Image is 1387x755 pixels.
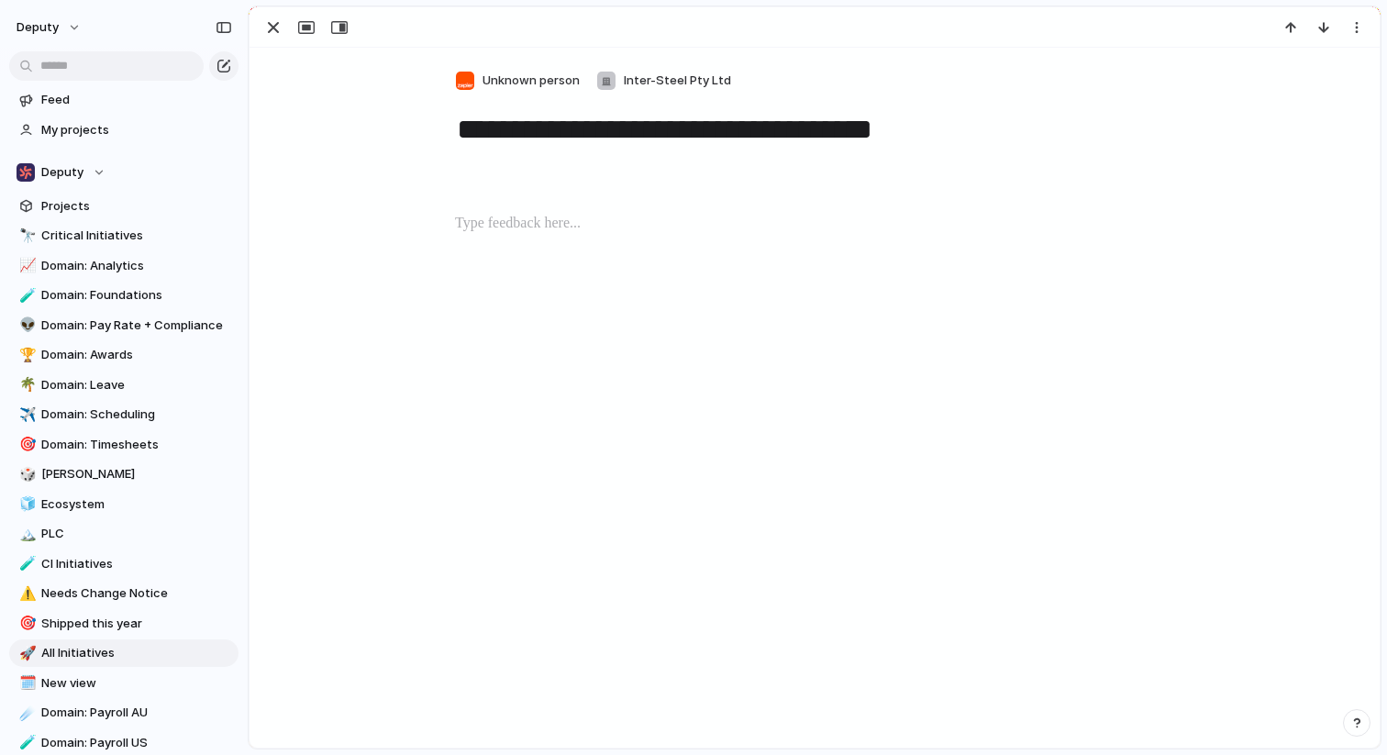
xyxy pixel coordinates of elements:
button: 🌴 [17,376,35,394]
button: Inter-Steel Pty Ltd [592,66,736,95]
button: 👽 [17,316,35,335]
span: Inter-Steel Pty Ltd [624,72,731,90]
a: 🗓️New view [9,670,239,697]
a: My projects [9,117,239,144]
span: Shipped this year [41,615,232,633]
div: 🧊 [19,494,32,515]
button: 🗓️ [17,674,35,693]
a: 🎲[PERSON_NAME] [9,461,239,488]
a: 🧪Domain: Foundations [9,282,239,309]
span: deputy [17,18,59,37]
span: Feed [41,91,232,109]
div: 🚀 [19,643,32,664]
span: Needs Change Notice [41,584,232,603]
a: 🧪CI Initiatives [9,550,239,578]
a: 📈Domain: Analytics [9,252,239,280]
a: 🔭Critical Initiatives [9,222,239,250]
span: [PERSON_NAME] [41,465,232,483]
span: Domain: Payroll US [41,734,232,752]
span: Unknown person [483,72,580,90]
span: Deputy [41,163,83,182]
a: 🧊Ecosystem [9,491,239,518]
span: Critical Initiatives [41,227,232,245]
button: 📈 [17,257,35,275]
div: 🎲 [19,464,32,485]
button: 🎲 [17,465,35,483]
div: 🗓️ [19,672,32,694]
span: Domain: Leave [41,376,232,394]
a: 🏆Domain: Awards [9,341,239,369]
button: 🧊 [17,495,35,514]
span: Domain: Foundations [41,286,232,305]
a: ☄️Domain: Payroll AU [9,699,239,727]
button: Unknown person [450,66,584,95]
button: Deputy [9,159,239,186]
a: 🌴Domain: Leave [9,372,239,399]
span: All Initiatives [41,644,232,662]
span: CI Initiatives [41,555,232,573]
a: 🎯Shipped this year [9,610,239,638]
div: 🧪 [19,732,32,753]
button: ✈️ [17,405,35,424]
span: Projects [41,197,232,216]
a: 🏔️PLC [9,520,239,548]
div: 🎯 [19,613,32,634]
button: 🏆 [17,346,35,364]
a: Projects [9,193,239,220]
span: New view [41,674,232,693]
button: ☄️ [17,704,35,722]
div: 🎯 [19,434,32,455]
span: PLC [41,525,232,543]
a: Feed [9,86,239,114]
button: 🧪 [17,555,35,573]
div: 👽 [19,315,32,336]
span: Domain: Timesheets [41,436,232,454]
div: 📈 [19,255,32,276]
button: 🧪 [17,286,35,305]
div: 🌴 [19,374,32,395]
a: ✈️Domain: Scheduling [9,401,239,428]
a: ⚠️Needs Change Notice [9,580,239,607]
button: 🎯 [17,615,35,633]
button: ⚠️ [17,584,35,603]
div: 🧪 [19,285,32,306]
div: 🏔️ [19,524,32,545]
button: deputy [8,13,91,42]
button: 🎯 [17,436,35,454]
button: 🚀 [17,644,35,662]
a: 🚀All Initiatives [9,639,239,667]
button: 🔭 [17,227,35,245]
span: Domain: Payroll AU [41,704,232,722]
span: Domain: Analytics [41,257,232,275]
span: Ecosystem [41,495,232,514]
div: ⚠️ [19,583,32,605]
button: 🧪 [17,734,35,752]
div: 🔭 [19,226,32,247]
a: 🎯Domain: Timesheets [9,431,239,459]
span: Domain: Pay Rate + Compliance [41,316,232,335]
div: ☄️ [19,703,32,724]
div: 🧪 [19,553,32,574]
span: Domain: Scheduling [41,405,232,424]
span: Domain: Awards [41,346,232,364]
a: 👽Domain: Pay Rate + Compliance [9,312,239,339]
button: 🏔️ [17,525,35,543]
div: ✈️ [19,405,32,426]
div: 🏆 [19,345,32,366]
